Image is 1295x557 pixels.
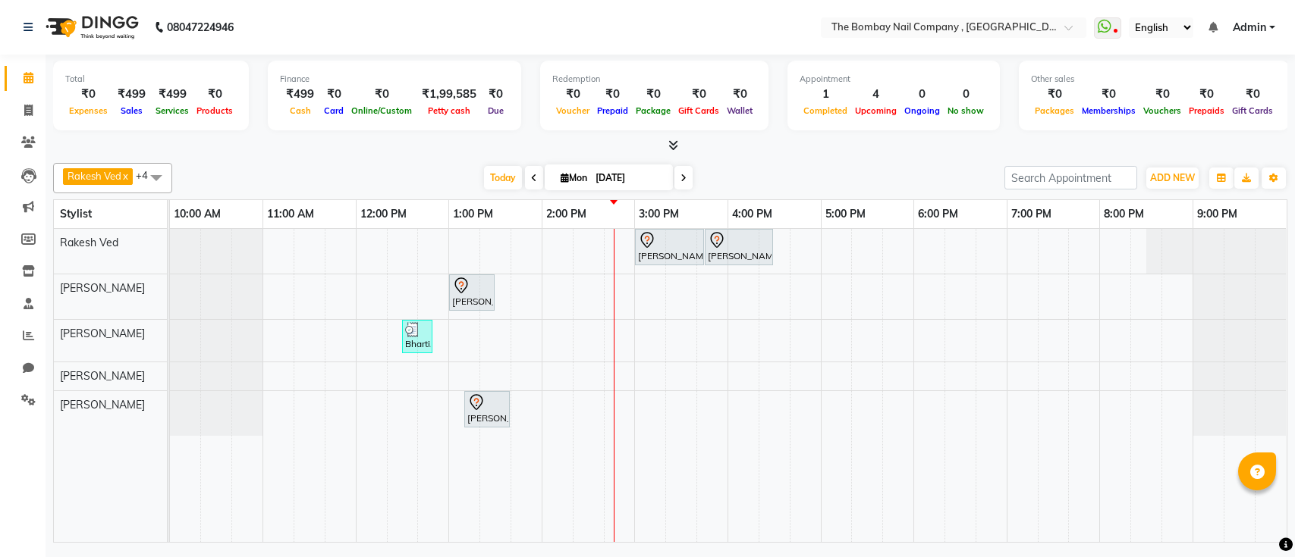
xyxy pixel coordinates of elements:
span: No show [944,105,988,116]
div: ₹0 [593,86,632,103]
div: ₹0 [552,86,593,103]
button: ADD NEW [1146,167,1199,189]
div: ₹0 [193,86,237,103]
span: Upcoming [851,105,901,116]
div: 0 [944,86,988,103]
div: [PERSON_NAME], TK02, 01:10 PM-01:40 PM, Gel Polish Application - HANDS GEL POLISH [466,393,508,425]
a: 12:00 PM [357,203,410,225]
div: Other sales [1031,73,1277,86]
span: Package [632,105,674,116]
span: Card [320,105,347,116]
a: 6:00 PM [914,203,962,225]
div: ₹0 [1228,86,1277,103]
span: Gift Cards [674,105,723,116]
a: 1:00 PM [449,203,497,225]
div: ₹0 [723,86,756,103]
a: 10:00 AM [170,203,225,225]
span: [PERSON_NAME] [60,398,145,411]
div: Appointment [800,73,988,86]
span: Wallet [723,105,756,116]
div: [PERSON_NAME], TK01, 03:45 PM-04:30 PM, Hair Services - SHAMPOO + BLOW DRY [706,231,772,263]
span: [PERSON_NAME] [60,369,145,383]
div: 1 [800,86,851,103]
span: Stylist [60,207,92,221]
div: Bharti, TK03, 12:30 PM-12:50 PM, Removals - Overlays [404,322,431,351]
span: Memberships [1078,105,1139,116]
span: +4 [136,169,159,181]
div: 4 [851,86,901,103]
input: Search Appointment [1004,166,1137,189]
span: Services [152,105,193,116]
a: 9:00 PM [1193,203,1241,225]
span: [PERSON_NAME] [60,327,145,340]
div: ₹499 [152,86,193,103]
div: Redemption [552,73,756,86]
div: ₹0 [1078,86,1139,103]
div: ₹1,99,585 [416,86,482,103]
img: logo [39,6,143,49]
div: ₹0 [632,86,674,103]
span: ADD NEW [1150,172,1195,183]
span: Voucher [552,105,593,116]
span: Completed [800,105,851,116]
span: Expenses [65,105,112,116]
b: 08047224946 [167,6,234,49]
span: Cash [286,105,315,116]
span: Rakesh Ved [60,236,118,249]
a: 8:00 PM [1100,203,1148,225]
a: 11:00 AM [263,203,318,225]
div: ₹0 [320,86,347,103]
input: 2025-09-01 [591,167,667,189]
span: Prepaid [593,105,632,116]
span: Today [484,166,522,189]
span: Prepaids [1185,105,1228,116]
span: Rakesh Ved [68,170,121,182]
div: ₹0 [65,86,112,103]
div: Finance [280,73,509,86]
div: Total [65,73,237,86]
span: Admin [1233,20,1266,36]
div: ₹0 [347,86,416,103]
span: Due [484,105,508,116]
div: ₹499 [280,86,320,103]
a: 2:00 PM [542,203,590,225]
span: Packages [1031,105,1078,116]
div: ₹0 [1031,86,1078,103]
div: ₹0 [674,86,723,103]
a: 7:00 PM [1007,203,1055,225]
span: Ongoing [901,105,944,116]
div: ₹0 [482,86,509,103]
span: Mon [557,172,591,183]
div: ₹0 [1185,86,1228,103]
span: Online/Custom [347,105,416,116]
span: [PERSON_NAME] [60,281,145,295]
div: ₹499 [112,86,152,103]
iframe: chat widget [1231,496,1280,542]
span: Gift Cards [1228,105,1277,116]
div: [PERSON_NAME], TK02, 01:00 PM-01:30 PM, Gel Polish Application - HANDS GEL POLISH [451,277,493,308]
span: Sales [117,105,146,116]
div: ₹0 [1139,86,1185,103]
a: 3:00 PM [635,203,683,225]
span: Petty cash [424,105,474,116]
a: 5:00 PM [822,203,869,225]
span: Vouchers [1139,105,1185,116]
div: [PERSON_NAME], TK01, 03:00 PM-03:45 PM, Hair Services - SHAMPOO + BLOW DRY [636,231,703,263]
a: 4:00 PM [728,203,776,225]
div: 0 [901,86,944,103]
span: Products [193,105,237,116]
a: x [121,170,128,182]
